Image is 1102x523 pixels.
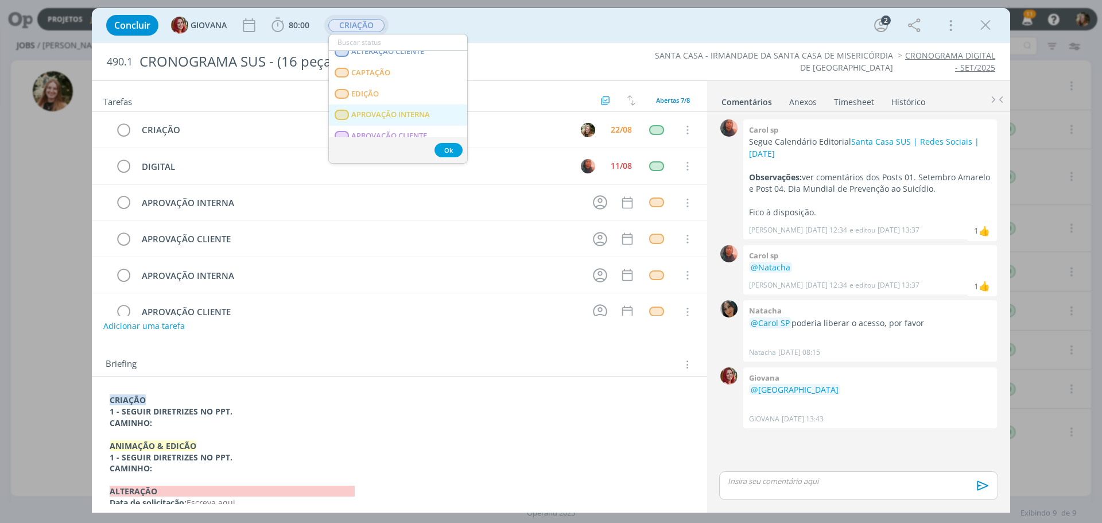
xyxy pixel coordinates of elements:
[611,126,632,134] div: 22/08
[579,157,596,175] button: C
[191,21,227,29] span: GIOVANA
[833,91,875,108] a: Timesheet
[891,91,926,108] a: Histórico
[872,16,890,34] button: 2
[581,123,595,137] img: L
[434,143,463,157] button: Ok
[328,34,468,164] ul: CRIAÇÃO
[351,110,430,119] span: APROVAÇÃO INTERNA
[137,269,582,283] div: APROVAÇÃO INTERNA
[110,452,232,463] strong: 1 - SEGUIR DIRETRIZES NO PPT.
[579,121,596,138] button: L
[749,125,778,135] b: Carol sp
[749,136,979,158] a: Santa Casa SUS | Redes Sociais | [DATE]
[103,316,185,336] button: Adicionar uma tarefa
[849,225,875,235] span: e editou
[655,50,893,72] a: SANTA CASA - IRMANDADE DA SANTA CASA DE MISERICÓRDIA DE [GEOGRAPHIC_DATA]
[749,136,991,160] p: Segue Calendário Editorial
[110,394,146,405] strong: CRIAÇÃO
[720,245,738,262] img: C
[328,19,385,32] span: CRIAÇÃO
[751,262,790,273] span: @Natacha
[137,232,582,246] div: APROVAÇÃO CLIENTE
[979,224,990,238] div: Natacha
[721,91,773,108] a: Comentários
[751,384,839,395] span: @[GEOGRAPHIC_DATA]
[749,373,779,383] b: Giovana
[110,406,232,417] strong: 1 - SEGUIR DIRETRIZES NO PPT.
[627,95,635,106] img: arrow-down-up.svg
[805,225,847,235] span: [DATE] 12:34
[878,280,919,290] span: [DATE] 13:37
[749,225,803,235] p: [PERSON_NAME]
[878,225,919,235] span: [DATE] 13:37
[979,279,990,293] div: Natacha
[171,17,227,34] button: GGIOVANA
[137,196,582,210] div: APROVAÇÃO INTERNA
[720,300,738,317] img: N
[849,280,875,290] span: e editou
[805,280,847,290] span: [DATE] 12:34
[749,280,803,290] p: [PERSON_NAME]
[351,131,427,141] span: APROVAÇÃO CLIENTE
[110,486,355,497] strong: ALTERAÇÃO
[974,224,979,237] div: 1
[749,172,802,183] strong: Observações:
[351,90,379,99] span: EDIÇÃO
[106,357,137,372] span: Briefing
[137,123,570,137] div: CRIAÇÃO
[751,317,790,328] span: @Carol SP
[110,417,152,428] strong: CAMINHO:
[110,440,196,451] strong: ANIMAÇÃO & EDICÃO
[114,21,150,30] span: Concluir
[92,8,1010,513] div: dialog
[720,367,738,385] img: G
[656,96,690,104] span: Abertas 7/8
[107,56,133,68] span: 490.1
[328,18,385,33] button: CRIAÇÃO
[351,68,390,78] span: CAPTAÇÃO
[351,47,424,56] span: ALTERAÇÃO CLIENTE
[749,250,778,261] b: Carol sp
[749,207,991,218] p: Fico à disposição.
[137,305,582,319] div: APROVAÇÃO CLIENTE
[749,172,991,195] p: ver comentários dos Posts 01. Setembro Amarelo e Post 04. Dia Mundial de Prevenção ao Suicídio.
[581,159,595,173] img: C
[782,414,824,424] span: [DATE] 13:43
[778,347,820,358] span: [DATE] 08:15
[135,48,620,76] div: CRONOGRAMA SUS - (16 peças)
[749,414,779,424] p: GIOVANA
[720,119,738,137] img: C
[269,16,312,34] button: 80:00
[749,347,776,358] p: Natacha
[881,16,891,25] div: 2
[171,17,188,34] img: G
[974,280,979,292] div: 1
[106,15,158,36] button: Concluir
[749,305,782,316] b: Natacha
[611,162,632,170] div: 11/08
[103,94,132,107] span: Tarefas
[789,96,817,108] div: Anexos
[329,34,467,51] input: Buscar status
[289,20,309,30] span: 80:00
[749,317,991,329] p: poderia liberar o acesso, por favor
[110,497,187,508] strong: Data de solicitação:
[187,497,235,508] span: Escreva aqui
[905,50,995,72] a: CRONOGRAMA DIGITAL - SET/2025
[137,160,570,174] div: DIGITAL
[110,463,152,474] strong: CAMINHO:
